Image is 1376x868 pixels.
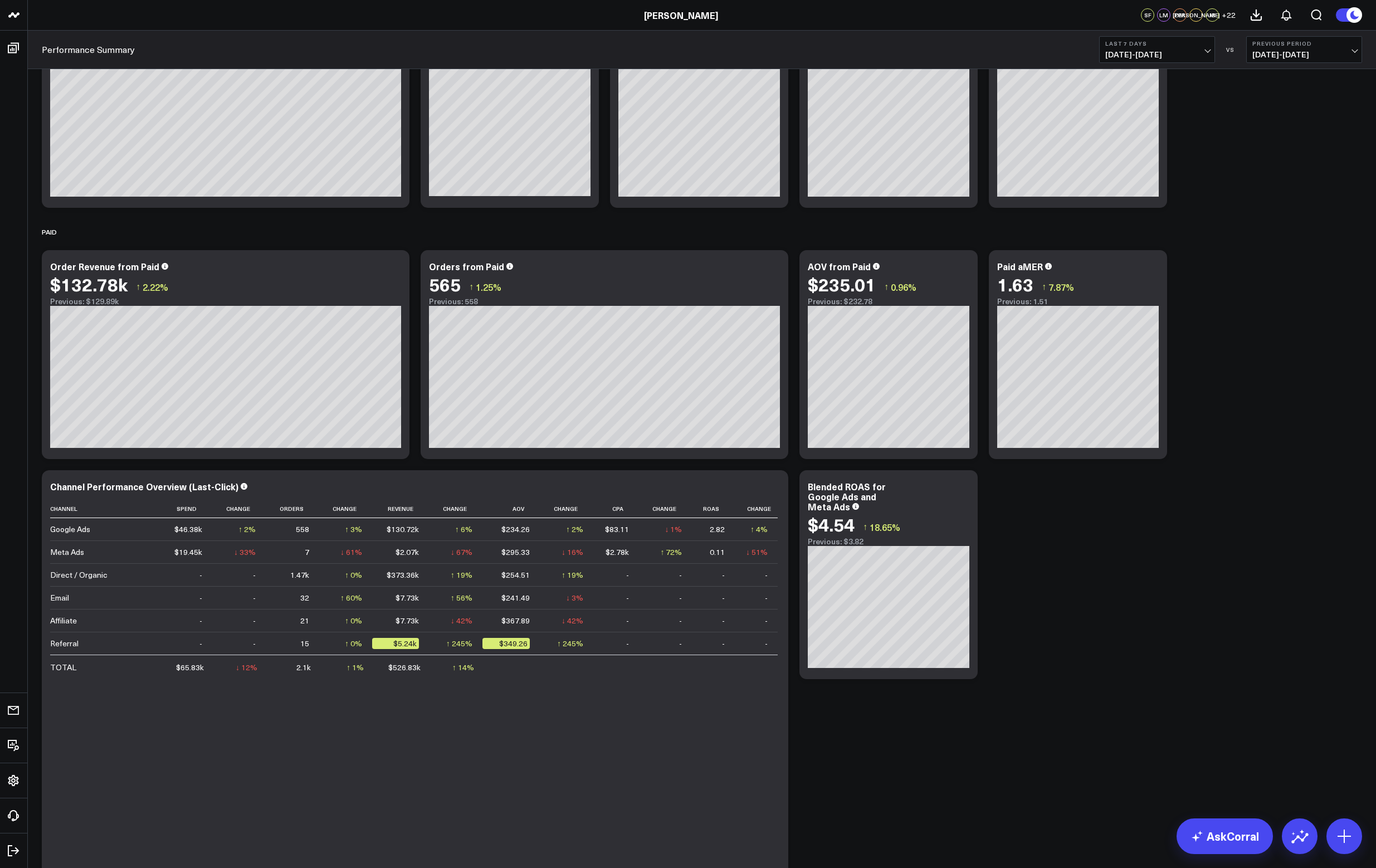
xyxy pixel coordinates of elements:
[345,524,362,535] div: ↑ 3%
[1042,280,1046,294] span: ↑
[644,9,718,21] a: [PERSON_NAME]
[722,638,725,649] div: -
[765,615,768,626] div: -
[735,500,778,518] th: Change
[1221,46,1241,53] div: VS
[50,547,84,558] div: Meta Ads
[143,281,168,293] span: 2.22%
[1252,40,1356,47] b: Previous Period
[372,638,419,649] div: $5.24k
[455,524,472,535] div: ↑ 6%
[451,592,472,603] div: ↑ 56%
[1173,8,1187,22] div: DM
[396,615,419,626] div: $7.73k
[266,500,319,518] th: Orders
[253,638,256,649] div: -
[1222,8,1236,22] button: +22
[557,638,583,649] div: ↑ 245%
[626,569,629,581] div: -
[566,524,583,535] div: ↑ 2%
[1105,40,1209,47] b: Last 7 Days
[692,500,735,518] th: Roas
[345,569,362,581] div: ↑ 0%
[501,592,530,603] div: $241.49
[722,569,725,581] div: -
[50,638,79,649] div: Referral
[176,662,204,673] div: $65.83k
[1189,8,1203,22] div: [PERSON_NAME]
[253,569,256,581] div: -
[501,524,530,535] div: $234.26
[1048,281,1074,293] span: 7.87%
[42,43,135,56] a: Performance Summary
[501,569,530,581] div: $254.51
[808,480,886,513] div: Blended ROAS for Google Ads and Meta Ads
[50,480,238,492] div: Channel Performance Overview (Last-Click)
[429,260,504,272] div: Orders from Paid
[452,662,474,673] div: ↑ 14%
[808,260,871,272] div: AOV from Paid
[212,500,266,518] th: Change
[679,592,682,603] div: -
[997,260,1043,272] div: Paid aMER
[305,547,309,558] div: 7
[347,662,364,673] div: ↑ 1%
[253,592,256,603] div: -
[891,281,916,293] span: 0.96%
[1252,50,1356,59] span: [DATE] - [DATE]
[540,500,593,518] th: Change
[42,219,57,245] div: Paid
[808,297,969,306] div: Previous: $232.78
[50,524,90,535] div: Google Ads
[765,569,768,581] div: -
[863,520,867,534] span: ↑
[387,569,419,581] div: $373.36k
[446,638,472,649] div: ↑ 245%
[136,280,140,294] span: ↑
[1157,8,1170,22] div: LM
[429,274,461,294] div: 565
[300,638,309,649] div: 15
[300,615,309,626] div: 21
[1222,11,1236,19] span: + 22
[593,500,639,518] th: Cpa
[501,547,530,558] div: $295.33
[50,500,162,518] th: Channel
[253,615,256,626] div: -
[808,537,969,546] div: Previous: $3.82
[997,274,1033,294] div: 1.63
[1099,36,1215,63] button: Last 7 Days[DATE]-[DATE]
[50,297,401,306] div: Previous: $129.89k
[870,521,900,533] span: 18.65%
[562,615,583,626] div: ↓ 42%
[884,280,889,294] span: ↑
[765,638,768,649] div: -
[50,615,77,626] div: Affiliate
[639,500,692,518] th: Change
[296,524,309,535] div: 558
[1246,36,1362,63] button: Previous Period[DATE]-[DATE]
[626,615,629,626] div: -
[808,274,876,294] div: $235.01
[50,662,76,673] div: TOTAL
[199,615,202,626] div: -
[722,615,725,626] div: -
[451,615,472,626] div: ↓ 42%
[626,638,629,649] div: -
[162,500,212,518] th: Spend
[1105,50,1209,59] span: [DATE] - [DATE]
[605,524,629,535] div: $83.11
[1206,8,1219,22] div: JB
[997,297,1159,306] div: Previous: 1.51
[236,662,257,673] div: ↓ 12%
[429,297,780,306] div: Previous: 558
[750,524,768,535] div: ↑ 4%
[746,547,768,558] div: ↓ 51%
[501,615,530,626] div: $367.89
[660,547,682,558] div: ↑ 72%
[340,592,362,603] div: ↑ 60%
[679,569,682,581] div: -
[345,615,362,626] div: ↑ 0%
[238,524,256,535] div: ↑ 2%
[606,547,629,558] div: $2.78k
